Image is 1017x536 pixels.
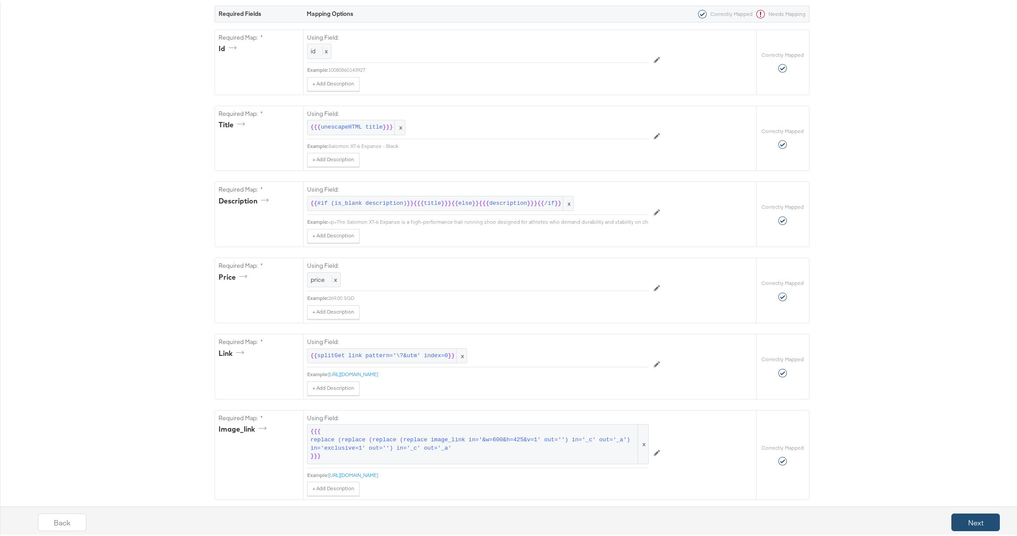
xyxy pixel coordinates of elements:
[527,198,537,206] span: }}}
[382,122,393,130] span: }}}
[219,184,300,192] label: Required Map: *
[761,202,804,209] label: Correctly Mapped
[307,108,649,116] label: Using Field:
[761,126,804,133] label: Correctly Mapped
[951,512,1000,529] button: Next
[317,350,448,359] span: splitGet link pattern='\?&utm' index=0
[456,347,467,362] span: x
[307,303,360,318] button: + Add Description
[307,184,649,192] label: Using Field:
[38,512,86,529] button: Back
[219,412,300,421] label: Required Map: *
[219,422,270,432] div: image_link
[311,274,325,282] span: price
[544,198,554,206] span: /if
[219,347,247,357] div: link
[219,194,272,204] div: description
[328,293,649,300] div: 269.00 SGD
[448,350,455,359] span: }}
[307,380,360,394] button: + Add Description
[638,423,648,462] span: x
[219,8,261,16] strong: Required Fields
[761,50,804,57] label: Correctly Mapped
[311,198,318,206] span: {{
[537,198,544,206] span: {{
[323,45,328,53] span: x
[694,8,753,17] div: Correctly Mapped
[219,32,300,40] label: Required Map: *
[451,198,458,206] span: {{
[761,278,804,285] label: Correctly Mapped
[219,118,248,128] div: title
[472,198,479,206] span: }}
[311,451,321,459] span: }}}
[311,350,318,359] span: {{
[328,470,378,477] a: [URL][DOMAIN_NAME]
[307,480,360,494] button: + Add Description
[307,336,649,344] label: Using Field:
[307,260,649,268] label: Using Field:
[307,151,360,165] button: + Add Description
[321,122,382,130] span: unescapeHTML title
[311,45,315,53] span: id
[307,293,328,300] div: Example:
[307,412,649,421] label: Using Field:
[317,198,407,206] span: #if (is_blank description)
[219,108,300,116] label: Required Map: *
[307,32,649,40] label: Using Field:
[307,217,328,224] div: Example:
[307,65,328,72] div: Example:
[219,336,300,344] label: Required Map: *
[307,470,328,477] div: Example:
[307,141,328,148] div: Example:
[307,227,360,241] button: + Add Description
[761,443,804,450] label: Correctly Mapped
[219,42,240,52] div: id
[219,260,300,268] label: Required Map: *
[307,75,360,89] button: + Add Description
[328,65,649,72] div: 10080860143927
[311,426,321,434] span: {{{
[311,434,636,451] span: replace (replace (replace (replace image_link in='&w=600&h=425&v=1' out='') in='_c' out='_a') in=...
[563,195,573,209] span: x
[479,198,489,206] span: {{{
[328,141,649,148] div: Salomon XT-6 Expanse - Black
[328,369,378,376] a: [URL][DOMAIN_NAME]
[332,274,337,282] span: x
[554,198,561,206] span: }}
[414,198,424,206] span: {{{
[394,118,405,133] span: x
[307,8,353,16] strong: Mapping Options
[441,198,451,206] span: }}}
[407,198,414,206] span: }}
[753,8,805,17] div: Needs Mapping
[458,198,472,206] span: else
[219,270,250,281] div: price
[307,369,328,376] div: Example:
[761,354,804,361] label: Correctly Mapped
[311,122,321,130] span: {{{
[424,198,441,206] span: title
[489,198,527,206] span: description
